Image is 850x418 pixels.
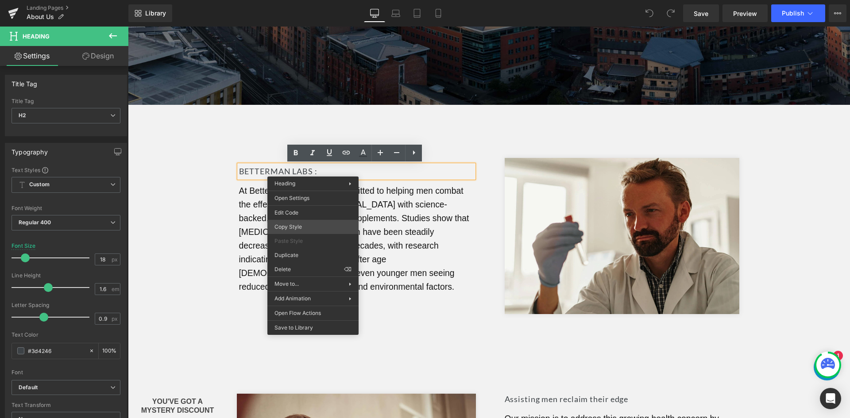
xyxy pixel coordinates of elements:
[274,251,352,259] span: Duplicate
[274,309,352,317] span: Open Flow Actions
[12,75,38,88] div: Title Tag
[112,286,119,292] span: em
[406,4,428,22] a: Tablet
[27,13,54,20] span: About Us
[12,332,120,338] div: Text Color
[12,302,120,308] div: Letter Spacing
[19,112,26,119] b: H2
[274,223,352,231] span: Copy Style
[112,257,119,262] span: px
[274,180,295,187] span: Heading
[19,219,51,226] b: Regular 400
[344,265,352,273] span: ⌫
[19,384,38,391] i: Default
[829,4,846,22] button: More
[694,9,708,18] span: Save
[27,4,128,12] a: Landing Pages
[377,366,611,379] h2: Assisting men reclaim their edge
[99,343,120,359] div: %
[683,327,715,356] inbox-online-store-chat: Shopify online store chat
[274,295,349,303] span: Add Animation
[12,98,120,104] div: Title Tag
[23,33,50,40] span: Heading
[66,46,130,66] a: Design
[12,166,120,173] div: Text Styles
[145,9,166,17] span: Library
[274,209,352,217] span: Edit Code
[12,272,120,279] div: Line Height
[274,324,352,332] span: Save to Library
[662,4,680,22] button: Redo
[274,237,352,245] span: Paste Style
[111,160,344,265] span: At Betterman Labs we’re committed to helping men combat the effects of declining [MEDICAL_DATA] w...
[12,143,48,156] div: Typography
[112,316,119,322] span: px
[771,4,825,22] button: Publish
[12,369,120,376] div: Font
[128,4,172,22] a: New Library
[111,138,346,151] h2: BETTERMAN LABS :
[28,346,85,356] input: Color
[722,4,768,22] a: Preview
[12,243,36,249] div: Font Size
[274,280,349,288] span: Move to...
[782,10,804,17] span: Publish
[641,4,658,22] button: Undo
[274,265,344,273] span: Delete
[820,388,841,409] div: Open Intercom Messenger
[733,9,757,18] span: Preview
[12,402,120,408] div: Text Transform
[385,4,406,22] a: Laptop
[428,4,449,22] a: Mobile
[12,205,120,211] div: Font Weight
[274,194,352,202] span: Open Settings
[364,4,385,22] a: Desktop
[29,181,50,188] b: Custom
